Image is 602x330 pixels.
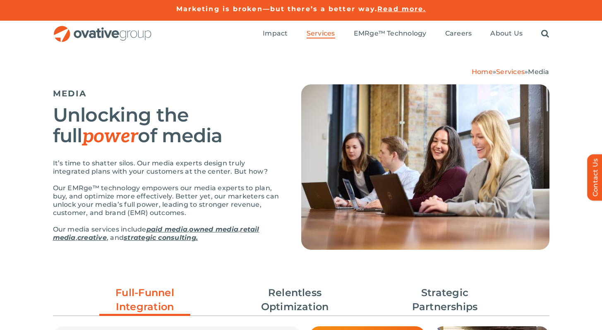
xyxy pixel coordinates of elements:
[146,225,187,233] a: paid media
[53,159,281,176] p: It’s time to shatter silos. Our media experts design truly integrated plans with your customers a...
[124,234,198,242] a: strategic consulting.
[541,29,549,38] a: Search
[307,29,335,38] a: Services
[472,68,493,76] a: Home
[399,286,490,314] a: Strategic Partnerships
[53,25,152,33] a: OG_Full_horizontal_RGB
[53,225,259,242] a: retail media
[53,282,549,318] ul: Post Filters
[53,225,281,242] p: Our media services include , , , , and
[53,88,281,98] h5: MEDIA
[263,21,549,47] nav: Menu
[490,29,523,38] a: About Us
[354,29,427,38] a: EMRge™ Technology
[528,68,549,76] span: Media
[377,5,426,13] a: Read more.
[176,5,378,13] a: Marketing is broken—but there’s a better way.
[53,184,281,217] p: Our EMRge™ technology empowers our media experts to plan, buy, and optimize more effectively. Bet...
[82,125,138,148] em: power
[496,68,525,76] a: Services
[53,105,281,147] h2: Unlocking the full of media
[77,234,107,242] a: creative
[99,286,190,318] a: Full-Funnel Integration
[301,84,549,250] img: Media – Hero
[263,29,288,38] a: Impact
[249,286,341,314] a: Relentless Optimization
[189,225,238,233] a: owned media
[445,29,472,38] a: Careers
[472,68,549,76] span: » »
